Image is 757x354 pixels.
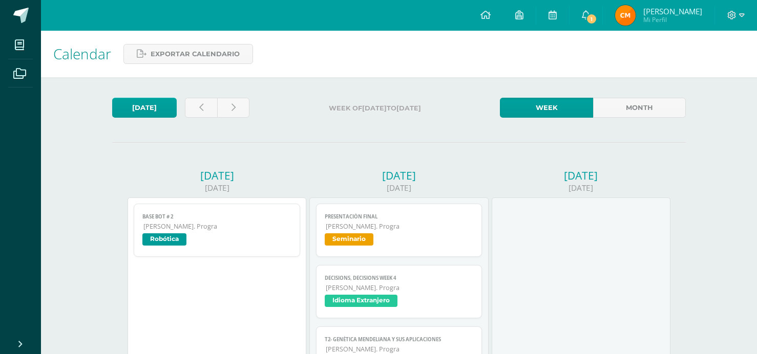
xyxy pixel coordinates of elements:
a: [DATE] [112,98,177,118]
strong: [DATE] [396,104,421,112]
span: Exportar calendario [151,45,240,63]
span: Base bot # 2 [142,213,291,220]
label: Week of to [258,98,492,119]
span: [PERSON_NAME]. Progra [143,222,291,231]
a: Presentación final[PERSON_NAME]. PrograSeminario [316,204,482,257]
span: 1 [586,13,597,25]
div: [DATE] [128,183,306,193]
a: Exportar calendario [123,44,253,64]
span: Seminario [325,233,373,246]
div: [DATE] [309,183,488,193]
strong: [DATE] [362,104,387,112]
span: Calendar [53,44,111,63]
span: Robótica [142,233,186,246]
a: Base bot # 2[PERSON_NAME]. PrograRobótica [134,204,300,257]
span: [PERSON_NAME]. Progra [326,345,474,353]
span: T2- Genética Mendeliana y sus aplicaciones [325,336,474,343]
span: Decisions, Decisions week 4 [325,275,474,281]
a: Decisions, Decisions week 4[PERSON_NAME]. PrograIdioma Extranjero [316,265,482,318]
span: Idioma Extranjero [325,295,397,307]
div: [DATE] [128,168,306,183]
a: Month [593,98,686,118]
span: [PERSON_NAME]. Progra [326,283,474,292]
div: [DATE] [309,168,488,183]
span: [PERSON_NAME]. Progra [326,222,474,231]
span: [PERSON_NAME] [643,6,702,16]
div: [DATE] [492,183,670,193]
span: Presentación final [325,213,474,220]
img: 5a7fe5a04ae3632bcbf4a2fdf366fc56.png [615,5,636,26]
div: [DATE] [492,168,670,183]
a: Week [500,98,593,118]
span: Mi Perfil [643,15,702,24]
